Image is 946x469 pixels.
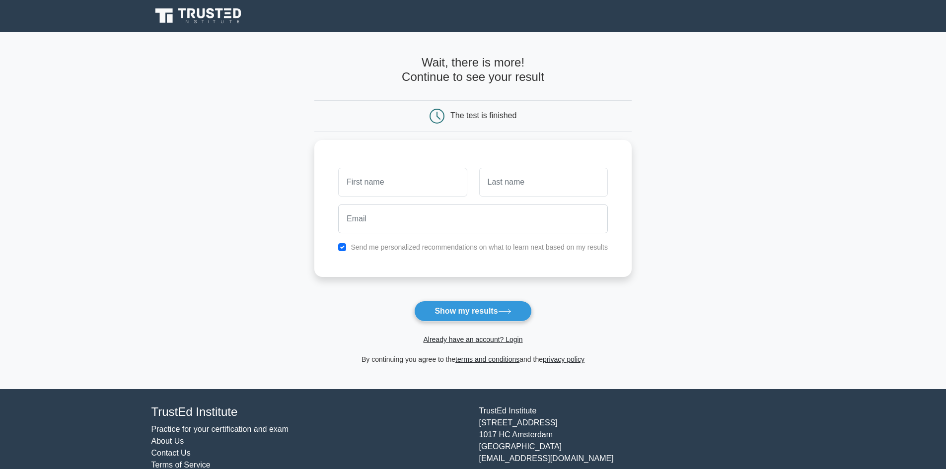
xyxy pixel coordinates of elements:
a: About Us [151,437,184,445]
input: Last name [479,168,608,197]
a: Contact Us [151,449,191,457]
button: Show my results [414,301,531,322]
a: privacy policy [543,355,584,363]
h4: Wait, there is more! Continue to see your result [314,56,632,84]
h4: TrustEd Institute [151,405,467,419]
input: First name [338,168,467,197]
a: terms and conditions [455,355,519,363]
a: Practice for your certification and exam [151,425,289,433]
label: Send me personalized recommendations on what to learn next based on my results [351,243,608,251]
div: The test is finished [450,111,516,120]
div: By continuing you agree to the and the [308,353,638,365]
a: Already have an account? Login [423,335,522,343]
input: Email [338,204,608,233]
a: Terms of Service [151,461,211,469]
